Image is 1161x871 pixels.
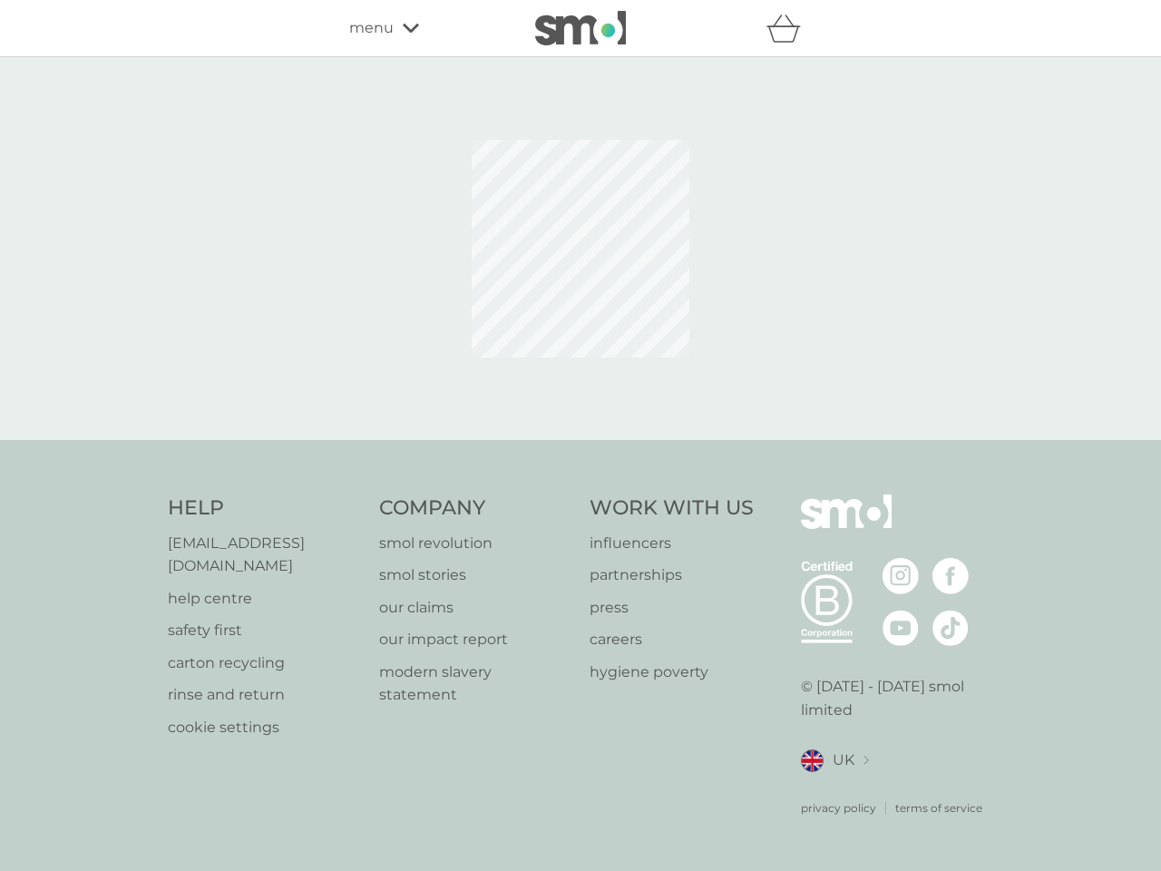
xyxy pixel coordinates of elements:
a: modern slavery statement [379,661,572,707]
span: UK [833,749,854,772]
img: visit the smol Tiktok page [932,610,969,646]
a: hygiene poverty [590,661,754,684]
a: careers [590,628,754,651]
img: visit the smol Facebook page [932,558,969,594]
a: press [590,596,754,620]
a: smol revolution [379,532,572,555]
a: safety first [168,619,361,642]
p: © [DATE] - [DATE] smol limited [801,675,994,721]
a: partnerships [590,563,754,587]
a: rinse and return [168,683,361,707]
h4: Help [168,494,361,523]
h4: Work With Us [590,494,754,523]
a: privacy policy [801,799,876,817]
a: help centre [168,587,361,611]
img: smol [801,494,892,556]
a: our impact report [379,628,572,651]
img: smol [535,11,626,45]
a: our claims [379,596,572,620]
a: terms of service [895,799,982,817]
div: basket [766,10,812,46]
h4: Company [379,494,572,523]
img: visit the smol Youtube page [883,610,919,646]
a: [EMAIL_ADDRESS][DOMAIN_NAME] [168,532,361,578]
img: select a new location [863,756,869,766]
a: influencers [590,532,754,555]
img: UK flag [801,749,824,772]
a: carton recycling [168,651,361,675]
img: visit the smol Instagram page [883,558,919,594]
a: cookie settings [168,716,361,739]
span: menu [349,16,394,40]
a: smol stories [379,563,572,587]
